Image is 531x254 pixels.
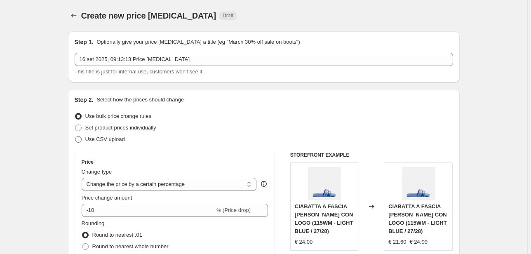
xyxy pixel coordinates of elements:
span: Create new price [MEDICAL_DATA] [81,11,216,20]
span: Rounding [82,220,105,226]
span: Change type [82,169,112,175]
span: Draft [223,12,233,19]
div: help [260,180,268,188]
p: Optionally give your price [MEDICAL_DATA] a title (eg "March 30% off sale on boots") [96,38,300,46]
span: % (Price drop) [216,207,251,213]
span: Set product prices individually [85,125,156,131]
img: Unisex-SANDAL-PRINTLOGOSANDAL-LIGHTBLUE-AB406ASPV1WM-115WM-8_7160d01c-bd1b-4a39-a19e-3ad0830472a1... [308,167,341,200]
span: Use bulk price change rules [85,113,151,119]
span: CIABATTA A FASCIA [PERSON_NAME] CON LOGO (115WM - LIGHT BLUE / 27/28) [388,203,447,234]
div: € 24.00 [295,238,312,246]
h3: Price [82,159,94,165]
span: Round to nearest whole number [92,243,169,249]
img: Unisex-SANDAL-PRINTLOGOSANDAL-LIGHTBLUE-AB406ASPV1WM-115WM-8_7160d01c-bd1b-4a39-a19e-3ad0830472a1... [402,167,435,200]
h6: STOREFRONT EXAMPLE [290,152,453,158]
span: Price change amount [82,195,132,201]
button: Price change jobs [68,10,80,21]
span: Round to nearest .01 [92,232,142,238]
span: This title is just for internal use, customers won't see it [75,68,202,75]
p: Select how the prices should change [96,96,184,104]
input: 30% off holiday sale [75,53,453,66]
strike: € 24.00 [410,238,428,246]
span: CIABATTA A FASCIA [PERSON_NAME] CON LOGO (115WM - LIGHT BLUE / 27/28) [295,203,353,234]
input: -15 [82,204,215,217]
span: Use CSV upload [85,136,125,142]
h2: Step 2. [75,96,94,104]
h2: Step 1. [75,38,94,46]
div: € 21.60 [388,238,406,246]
